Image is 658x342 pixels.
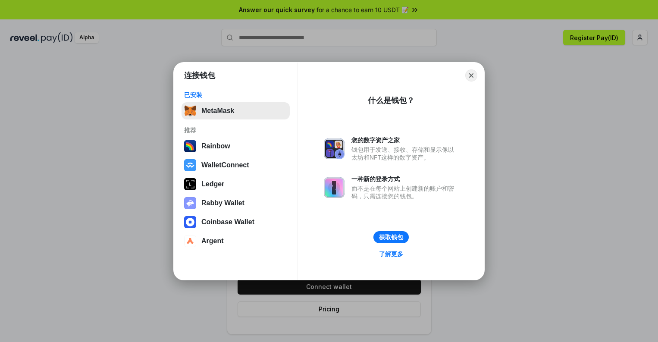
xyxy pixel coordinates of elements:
img: svg+xml,%3Csvg%20fill%3D%22none%22%20height%3D%2233%22%20viewBox%3D%220%200%2035%2033%22%20width%... [184,105,196,117]
button: Ledger [182,176,290,193]
div: Rainbow [201,142,230,150]
div: 您的数字资产之家 [351,136,458,144]
button: Argent [182,232,290,250]
div: 钱包用于发送、接收、存储和显示像以太坊和NFT这样的数字资产。 [351,146,458,161]
div: MetaMask [201,107,234,115]
div: 了解更多 [379,250,403,258]
img: svg+xml,%3Csvg%20width%3D%22120%22%20height%3D%22120%22%20viewBox%3D%220%200%20120%20120%22%20fil... [184,140,196,152]
div: 一种新的登录方式 [351,175,458,183]
button: Close [465,69,477,82]
div: 已安装 [184,91,287,99]
div: Rabby Wallet [201,199,244,207]
div: WalletConnect [201,161,249,169]
button: 获取钱包 [373,231,409,243]
button: MetaMask [182,102,290,119]
img: svg+xml,%3Csvg%20xmlns%3D%22http%3A%2F%2Fwww.w3.org%2F2000%2Fsvg%22%20fill%3D%22none%22%20viewBox... [324,138,345,159]
img: svg+xml,%3Csvg%20xmlns%3D%22http%3A%2F%2Fwww.w3.org%2F2000%2Fsvg%22%20width%3D%2228%22%20height%3... [184,178,196,190]
img: svg+xml,%3Csvg%20width%3D%2228%22%20height%3D%2228%22%20viewBox%3D%220%200%2028%2028%22%20fill%3D... [184,235,196,247]
img: svg+xml,%3Csvg%20width%3D%2228%22%20height%3D%2228%22%20viewBox%3D%220%200%2028%2028%22%20fill%3D... [184,159,196,171]
button: Rainbow [182,138,290,155]
img: svg+xml,%3Csvg%20xmlns%3D%22http%3A%2F%2Fwww.w3.org%2F2000%2Fsvg%22%20fill%3D%22none%22%20viewBox... [324,177,345,198]
h1: 连接钱包 [184,70,215,81]
div: 而不是在每个网站上创建新的账户和密码，只需连接您的钱包。 [351,185,458,200]
button: WalletConnect [182,157,290,174]
div: Argent [201,237,224,245]
div: 获取钱包 [379,233,403,241]
img: svg+xml,%3Csvg%20xmlns%3D%22http%3A%2F%2Fwww.w3.org%2F2000%2Fsvg%22%20fill%3D%22none%22%20viewBox... [184,197,196,209]
a: 了解更多 [374,248,408,260]
button: Rabby Wallet [182,195,290,212]
div: 什么是钱包？ [368,95,414,106]
img: svg+xml,%3Csvg%20width%3D%2228%22%20height%3D%2228%22%20viewBox%3D%220%200%2028%2028%22%20fill%3D... [184,216,196,228]
button: Coinbase Wallet [182,213,290,231]
div: 推荐 [184,126,287,134]
div: Coinbase Wallet [201,218,254,226]
div: Ledger [201,180,224,188]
